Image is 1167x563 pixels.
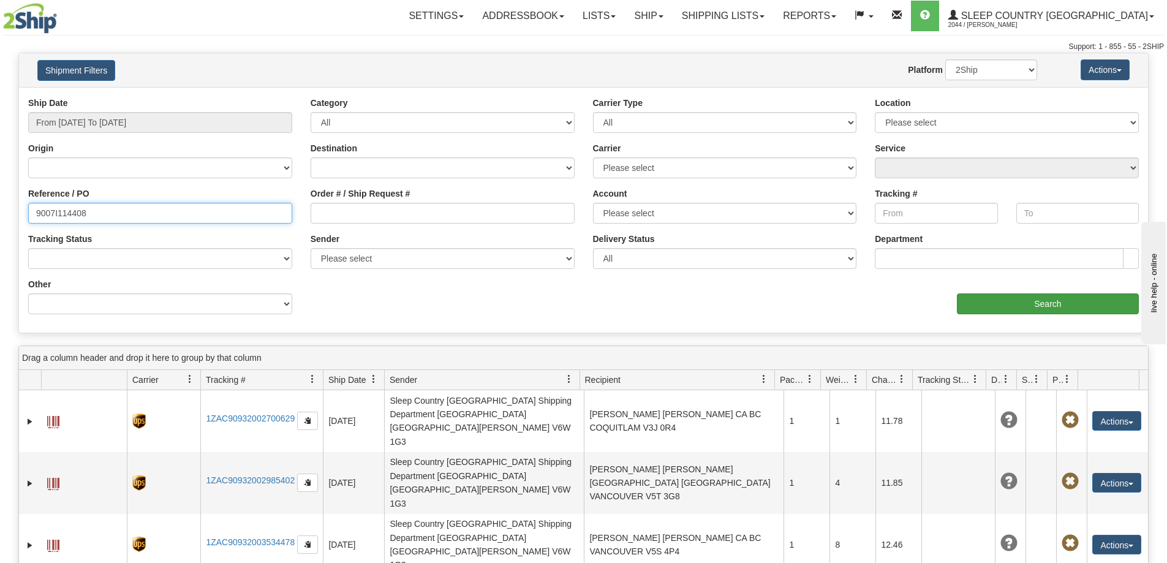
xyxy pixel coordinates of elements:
[473,1,573,31] a: Addressbook
[1062,473,1079,490] span: Pickup Not Assigned
[1016,203,1139,224] input: To
[991,374,1002,386] span: Delivery Status
[1081,59,1130,80] button: Actions
[24,539,36,551] a: Expand
[328,374,366,386] span: Ship Date
[875,203,997,224] input: From
[784,390,829,452] td: 1
[1000,473,1018,490] span: Unknown
[780,374,806,386] span: Packages
[28,233,92,245] label: Tracking Status
[891,369,912,390] a: Charge filter column settings
[1092,411,1141,431] button: Actions
[845,369,866,390] a: Weight filter column settings
[584,390,784,452] td: [PERSON_NAME] [PERSON_NAME] CA BC COQUITLAM V3J 0R4
[37,60,115,81] button: Shipment Filters
[28,278,51,290] label: Other
[573,1,625,31] a: Lists
[1000,535,1018,552] span: Unknown
[875,233,923,245] label: Department
[908,64,943,76] label: Platform
[939,1,1163,31] a: Sleep Country [GEOGRAPHIC_DATA] 2044 / [PERSON_NAME]
[399,1,473,31] a: Settings
[206,374,246,386] span: Tracking #
[753,369,774,390] a: Recipient filter column settings
[311,233,339,245] label: Sender
[132,414,145,429] img: 8 - UPS
[206,414,295,423] a: 1ZAC90932002700629
[584,452,784,514] td: [PERSON_NAME] [PERSON_NAME] [GEOGRAPHIC_DATA] [GEOGRAPHIC_DATA] VANCOUVER V5T 3G8
[384,390,584,452] td: Sleep Country [GEOGRAPHIC_DATA] Shipping Department [GEOGRAPHIC_DATA] [GEOGRAPHIC_DATA][PERSON_NA...
[829,390,875,452] td: 1
[28,97,68,109] label: Ship Date
[384,452,584,514] td: Sleep Country [GEOGRAPHIC_DATA] Shipping Department [GEOGRAPHIC_DATA] [GEOGRAPHIC_DATA][PERSON_NA...
[948,19,1040,31] span: 2044 / [PERSON_NAME]
[1057,369,1078,390] a: Pickup Status filter column settings
[784,452,829,514] td: 1
[965,369,986,390] a: Tracking Status filter column settings
[1062,412,1079,429] span: Pickup Not Assigned
[799,369,820,390] a: Packages filter column settings
[1022,374,1032,386] span: Shipment Issues
[1026,369,1047,390] a: Shipment Issues filter column settings
[1052,374,1063,386] span: Pickup Status
[302,369,323,390] a: Tracking # filter column settings
[132,537,145,552] img: 8 - UPS
[774,1,845,31] a: Reports
[24,477,36,489] a: Expand
[1092,535,1141,554] button: Actions
[585,374,621,386] span: Recipient
[1000,412,1018,429] span: Unknown
[875,390,921,452] td: 11.78
[47,410,59,430] a: Label
[829,452,875,514] td: 4
[593,142,621,154] label: Carrier
[995,369,1016,390] a: Delivery Status filter column settings
[47,472,59,492] a: Label
[593,187,627,200] label: Account
[625,1,672,31] a: Ship
[9,10,113,20] div: live help - online
[1139,219,1166,344] iframe: chat widget
[1092,473,1141,493] button: Actions
[1062,535,1079,552] span: Pickup Not Assigned
[311,142,357,154] label: Destination
[826,374,852,386] span: Weight
[47,534,59,554] a: Label
[875,97,910,109] label: Location
[593,97,643,109] label: Carrier Type
[132,374,159,386] span: Carrier
[19,346,1148,370] div: grid grouping header
[311,187,410,200] label: Order # / Ship Request #
[24,415,36,428] a: Expand
[673,1,774,31] a: Shipping lists
[559,369,580,390] a: Sender filter column settings
[957,293,1139,314] input: Search
[28,142,53,154] label: Origin
[132,475,145,491] img: 8 - UPS
[311,97,348,109] label: Category
[206,475,295,485] a: 1ZAC90932002985402
[918,374,971,386] span: Tracking Status
[323,390,384,452] td: [DATE]
[875,452,921,514] td: 11.85
[3,42,1164,52] div: Support: 1 - 855 - 55 - 2SHIP
[179,369,200,390] a: Carrier filter column settings
[323,452,384,514] td: [DATE]
[875,187,917,200] label: Tracking #
[297,474,318,492] button: Copy to clipboard
[3,3,57,34] img: logo2044.jpg
[872,374,897,386] span: Charge
[297,535,318,554] button: Copy to clipboard
[593,233,655,245] label: Delivery Status
[28,187,89,200] label: Reference / PO
[206,537,295,547] a: 1ZAC90932003534478
[958,10,1148,21] span: Sleep Country [GEOGRAPHIC_DATA]
[875,142,905,154] label: Service
[297,412,318,430] button: Copy to clipboard
[363,369,384,390] a: Ship Date filter column settings
[390,374,417,386] span: Sender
